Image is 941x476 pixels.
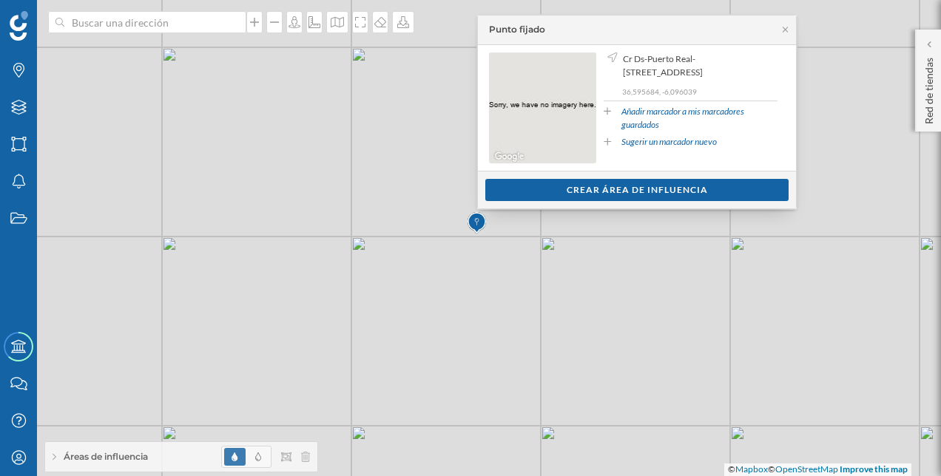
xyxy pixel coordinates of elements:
[775,463,838,475] a: OpenStreetMap
[922,52,937,124] p: Red de tiendas
[840,463,908,475] a: Improve this map
[621,105,778,132] a: Añadir marcador a mis marcadores guardados
[489,23,545,36] div: Punto fijado
[623,52,774,79] span: Cr Ds-Puerto Real-[STREET_ADDRESS]
[621,135,717,149] a: Sugerir un marcador nuevo
[622,86,778,97] p: 36,595684, -6,096039
[64,450,148,463] span: Áreas de influencia
[468,208,486,238] img: Marker
[724,463,911,476] div: © ©
[10,11,28,41] img: Geoblink Logo
[30,10,82,24] span: Soporte
[735,463,768,475] a: Mapbox
[489,52,596,163] img: streetview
